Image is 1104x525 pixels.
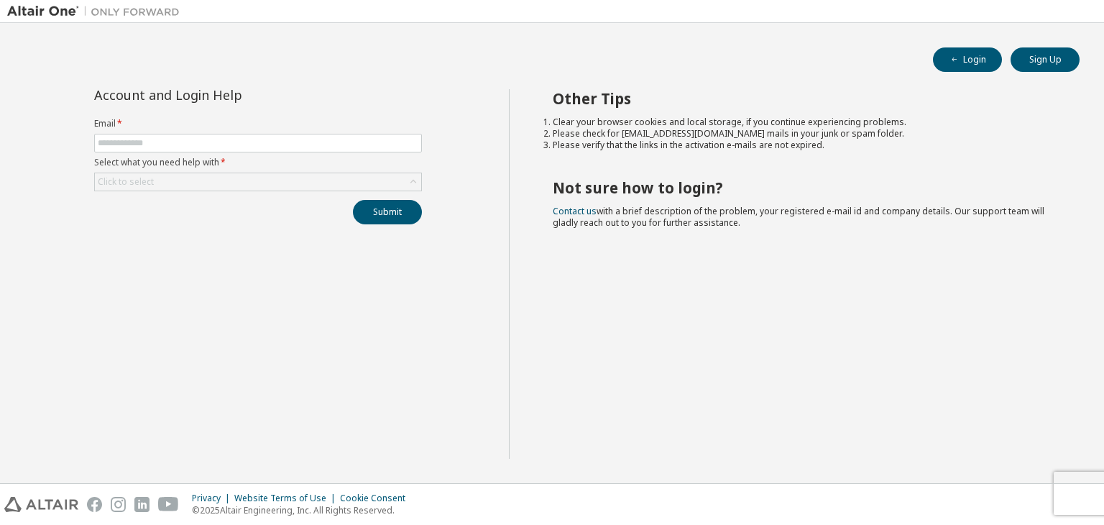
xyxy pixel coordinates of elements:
div: Click to select [98,176,154,188]
img: youtube.svg [158,497,179,512]
img: Altair One [7,4,187,19]
div: Privacy [192,493,234,504]
span: with a brief description of the problem, your registered e-mail id and company details. Our suppo... [553,205,1044,229]
div: Click to select [95,173,421,191]
p: © 2025 Altair Engineering, Inc. All Rights Reserved. [192,504,414,516]
button: Sign Up [1011,47,1080,72]
h2: Not sure how to login? [553,178,1054,197]
a: Contact us [553,205,597,217]
img: facebook.svg [87,497,102,512]
div: Account and Login Help [94,89,356,101]
div: Website Terms of Use [234,493,340,504]
label: Email [94,118,422,129]
label: Select what you need help with [94,157,422,168]
button: Submit [353,200,422,224]
img: altair_logo.svg [4,497,78,512]
h2: Other Tips [553,89,1054,108]
li: Please check for [EMAIL_ADDRESS][DOMAIN_NAME] mails in your junk or spam folder. [553,128,1054,140]
div: Cookie Consent [340,493,414,504]
img: instagram.svg [111,497,126,512]
button: Login [933,47,1002,72]
li: Please verify that the links in the activation e-mails are not expired. [553,140,1054,151]
li: Clear your browser cookies and local storage, if you continue experiencing problems. [553,117,1054,128]
img: linkedin.svg [134,497,149,512]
